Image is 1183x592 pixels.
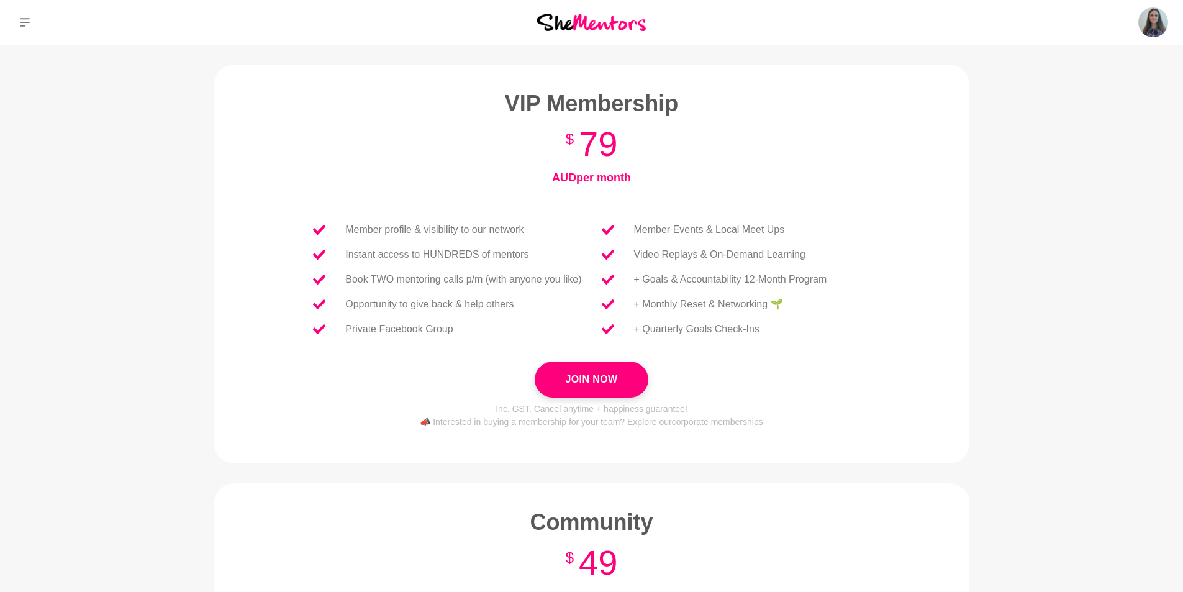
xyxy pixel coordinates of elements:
p: 📣 Interested in buying a membership for your team? Explore our [294,416,890,429]
img: Alison Renwick [1138,7,1168,37]
p: Member profile & visibility to our network [345,222,524,237]
p: Opportunity to give back & help others [345,297,514,312]
h2: Community [294,508,890,536]
h3: 79 [294,122,890,166]
p: Private Facebook Group [345,322,453,337]
h2: VIP Membership [294,89,890,117]
h4: AUD per month [294,171,890,185]
p: Video Replays & On-Demand Learning [634,247,805,262]
a: corporate memberships [672,417,763,427]
p: Member Events & Local Meet Ups [634,222,785,237]
img: She Mentors Logo [537,14,646,30]
p: Instant access to HUNDREDS of mentors [345,247,528,262]
p: + Goals & Accountability 12-Month Program [634,272,827,287]
p: Book TWO mentoring calls p/m (with anyone you like) [345,272,581,287]
button: Join Now [535,362,648,398]
p: + Quarterly Goals Check-Ins [634,322,759,337]
p: + Monthly Reset & Networking 🌱 [634,297,783,312]
h3: 49 [294,541,890,585]
p: Inc. GST. Cancel anytime + happiness guarantee! [294,403,890,416]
